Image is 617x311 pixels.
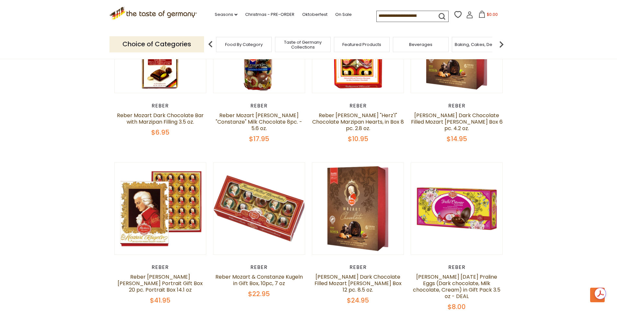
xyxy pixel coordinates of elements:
[474,11,502,20] button: $0.00
[215,11,237,18] a: Seasons
[216,112,302,132] a: Reber Mozart [PERSON_NAME] "Constanze" Milk Chocolate 8pc. - 5.6 oz.
[487,12,498,17] span: $0.00
[314,273,402,294] a: [PERSON_NAME] Dark Chocolate Filled Mozart [PERSON_NAME] Box 12 pc. 8.5 oz.
[117,112,204,126] a: Reber Mozart Dark Chocolate Bar with Marzipan Filling 3.5 oz.
[447,134,467,143] span: $14.95
[348,134,368,143] span: $10.95
[204,38,217,51] img: previous arrow
[114,264,207,271] div: Reber
[312,163,404,254] img: Reber
[225,42,263,47] a: Food By Category
[109,36,204,52] p: Choice of Categories
[347,296,369,305] span: $24.95
[213,103,305,109] div: Reber
[249,134,269,143] span: $17.95
[213,264,305,271] div: Reber
[312,264,404,271] div: Reber
[312,112,404,132] a: Reber [PERSON_NAME] "Herz'l" Chocolate Marzipan Hearts, in Box 8 pc. 2.8 oz.
[342,42,381,47] a: Featured Products
[248,289,270,298] span: $22.95
[335,11,352,18] a: On Sale
[277,40,329,50] a: Taste of Germany Collections
[302,11,327,18] a: Oktoberfest
[213,163,305,254] img: Reber
[114,103,207,109] div: Reber
[411,264,503,271] div: Reber
[411,103,503,109] div: Reber
[409,42,432,47] a: Beverages
[115,163,206,254] img: Reber
[495,38,508,51] img: next arrow
[413,273,500,300] a: [PERSON_NAME] [DATE] Praline Eggs (Dark chocolate, Milk chocolate, Cream) in Gift Pack 3.5 oz - DEAL
[118,273,203,294] a: Reber [PERSON_NAME] [PERSON_NAME] Portrait Gift Box 20 pc. Portrait Box 14.1 oz
[215,273,303,287] a: Reber Mozart & Constanze Kugeln in Gift Box, 10pc, 7 oz
[151,128,169,137] span: $6.95
[411,163,503,254] img: Reber
[312,103,404,109] div: Reber
[455,42,505,47] a: Baking, Cakes, Desserts
[150,296,170,305] span: $41.95
[411,112,503,132] a: [PERSON_NAME] Dark Chocolate Filled Mozart [PERSON_NAME] Box 6 pc. 4.2 oz.
[245,11,294,18] a: Christmas - PRE-ORDER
